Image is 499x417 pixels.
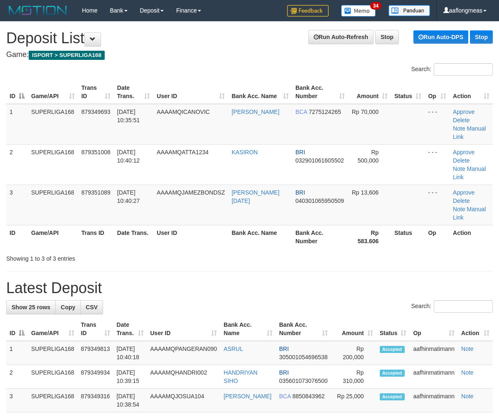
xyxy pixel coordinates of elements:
[147,389,221,412] td: AAAAMQJOSUA104
[292,225,348,249] th: Bank Acc. Number
[153,225,228,249] th: User ID
[434,63,493,76] input: Search:
[114,225,154,249] th: Date Trans.
[380,370,405,377] span: Accepted
[453,109,474,115] a: Approve
[292,80,348,104] th: Bank Acc. Number: activate to sort column ascending
[6,280,493,296] h1: Latest Deposit
[411,300,493,313] label: Search:
[358,149,379,164] span: Rp 500,000
[425,80,450,104] th: Op: activate to sort column ascending
[425,144,450,185] td: - - -
[295,189,305,196] span: BRI
[279,354,328,360] span: Copy 305001054696538 to clipboard
[331,341,376,365] td: Rp 200,000
[78,389,113,412] td: 879349316
[453,149,474,155] a: Approve
[113,341,147,365] td: [DATE] 10:40:18
[28,341,78,365] td: SUPERLIGA168
[55,300,81,314] a: Copy
[453,157,470,164] a: Delete
[388,5,430,16] img: panduan.png
[380,393,405,400] span: Accepted
[461,369,474,376] a: Note
[28,225,78,249] th: Game/API
[6,30,493,47] h1: Deposit List
[6,4,69,17] img: MOTION_logo.png
[6,317,28,341] th: ID: activate to sort column descending
[113,389,147,412] td: [DATE] 10:38:54
[331,317,376,341] th: Amount: activate to sort column ascending
[6,300,56,314] a: Show 25 rows
[308,30,374,44] a: Run Auto-Refresh
[28,365,78,389] td: SUPERLIGA168
[80,300,103,314] a: CSV
[28,389,78,412] td: SUPERLIGA168
[29,51,105,60] span: ISPORT > SUPERLIGA168
[453,197,470,204] a: Delete
[228,225,292,249] th: Bank Acc. Name
[157,109,210,115] span: AAAAMQICANOVIC
[231,149,258,155] a: KASIRON
[434,300,493,313] input: Search:
[380,346,405,353] span: Accepted
[410,389,458,412] td: aafhinmatimann
[410,341,458,365] td: aafhinmatimann
[453,125,465,132] a: Note
[6,341,28,365] td: 1
[6,80,28,104] th: ID: activate to sort column descending
[78,317,113,341] th: Trans ID: activate to sort column ascending
[6,185,28,225] td: 3
[6,365,28,389] td: 2
[458,317,493,341] th: Action: activate to sort column ascending
[78,341,113,365] td: 879349813
[28,185,78,225] td: SUPERLIGA168
[114,80,154,104] th: Date Trans.: activate to sort column ascending
[461,393,474,400] a: Note
[147,317,221,341] th: User ID: activate to sort column ascending
[279,393,291,400] span: BCA
[6,104,28,145] td: 1
[411,63,493,76] label: Search:
[81,189,111,196] span: 879351089
[276,317,331,341] th: Bank Acc. Number: activate to sort column ascending
[410,365,458,389] td: aafhinmatimann
[453,189,474,196] a: Approve
[453,206,486,221] a: Manual Link
[81,149,111,155] span: 879351008
[117,189,140,204] span: [DATE] 10:40:27
[352,189,379,196] span: Rp 13,606
[224,345,243,352] a: ASRUL
[295,149,305,155] span: BRI
[375,30,399,44] a: Stop
[461,345,474,352] a: Note
[6,251,202,263] div: Showing 1 to 3 of 3 entries
[295,157,344,164] span: Copy 032901061605502 to clipboard
[348,225,391,249] th: Rp 583.606
[117,109,140,123] span: [DATE] 10:35:51
[147,365,221,389] td: AAAAMQHANDRI002
[410,317,458,341] th: Op: activate to sort column ascending
[450,225,493,249] th: Action
[425,104,450,145] td: - - -
[28,317,78,341] th: Game/API: activate to sort column ascending
[450,80,493,104] th: Action: activate to sort column ascending
[86,304,98,311] span: CSV
[231,109,279,115] a: [PERSON_NAME]
[28,80,78,104] th: Game/API: activate to sort column ascending
[78,225,114,249] th: Trans ID
[228,80,292,104] th: Bank Acc. Name: activate to sort column ascending
[293,393,325,400] span: Copy 8850843962 to clipboard
[453,206,465,212] a: Note
[279,378,328,384] span: Copy 035601073076500 to clipboard
[153,80,228,104] th: User ID: activate to sort column ascending
[61,304,75,311] span: Copy
[113,365,147,389] td: [DATE] 10:39:15
[147,341,221,365] td: AAAAMQPANGERAN090
[78,80,114,104] th: Trans ID: activate to sort column ascending
[6,51,493,59] h4: Game:
[157,149,209,155] span: AAAAMQATTA1234
[341,5,376,17] img: Button%20Memo.svg
[6,225,28,249] th: ID
[220,317,275,341] th: Bank Acc. Name: activate to sort column ascending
